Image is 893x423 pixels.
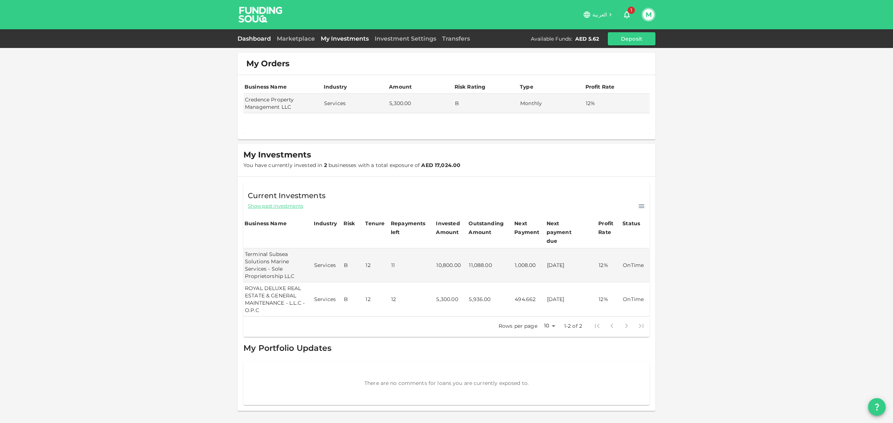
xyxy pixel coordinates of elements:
[243,248,313,282] td: Terminal Subsea Solutions Marine Services - Sole Proprietorship LLC
[364,380,529,386] span: There are no comments for loans you are currently exposed to.
[564,322,582,330] p: 1-2 of 2
[245,219,287,228] div: Business Name
[364,248,390,282] td: 12
[620,7,634,22] button: 1
[388,94,453,113] td: 5,300.00
[243,94,323,113] td: Credence Property Management LLC
[643,9,654,20] button: M
[248,203,303,209] span: Show past investments
[468,219,505,237] div: Outstanding Amount
[513,248,545,282] td: 1,008.00
[520,82,534,91] div: Type
[245,82,287,91] div: Business Name
[499,322,537,330] p: Rows per page
[519,94,584,113] td: Monthly
[313,248,343,282] td: Services
[435,282,467,316] td: 5,300.00
[435,248,467,282] td: 10,800.00
[365,219,385,228] div: Tenure
[621,248,650,282] td: OnTime
[585,82,615,91] div: Profit Rate
[622,219,641,228] div: Status
[246,59,290,69] span: My Orders
[467,282,513,316] td: 5,936.00
[343,219,358,228] div: Risk
[608,32,655,45] button: Deposit
[597,248,621,282] td: 12%
[547,219,583,245] div: Next payment due
[324,82,347,91] div: Industry
[318,35,372,42] a: My Investments
[540,320,558,331] div: 10
[467,248,513,282] td: 11,088.00
[342,282,364,316] td: B
[389,82,412,91] div: Amount
[598,219,620,237] div: Profit Rate
[453,94,519,113] td: B
[436,219,466,237] div: Invested Amount
[592,11,607,18] span: العربية
[243,343,331,353] span: My Portfolio Updates
[514,219,544,237] div: Next Payment
[342,248,364,282] td: B
[513,282,545,316] td: 494.662
[545,282,598,316] td: [DATE]
[575,35,599,42] div: AED 5.62
[421,162,460,168] strong: AED 17,024.00
[391,219,427,237] div: Repayments left
[314,219,337,228] div: Industry
[364,282,390,316] td: 12
[455,82,486,91] div: Risk Rating
[545,248,598,282] td: [DATE]
[372,35,439,42] a: Investment Settings
[243,150,311,160] span: My Investments
[621,282,650,316] td: OnTime
[274,35,318,42] a: Marketplace
[628,7,635,14] span: 1
[584,94,650,113] td: 12%
[324,162,327,168] strong: 2
[243,282,313,316] td: ROYAL DELUXE REAL ESTATE & GENERAL MAINTENANCE - L.L.C - O.P.C
[531,35,572,42] div: Available Funds :
[390,248,435,282] td: 11
[248,190,326,201] span: Current Investments
[868,398,886,416] button: question
[597,282,621,316] td: 12%
[243,162,460,168] span: You have currently invested in businesses with a total exposure of
[238,35,274,42] a: Dashboard
[390,282,435,316] td: 12
[439,35,473,42] a: Transfers
[323,94,388,113] td: Services
[313,282,343,316] td: Services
